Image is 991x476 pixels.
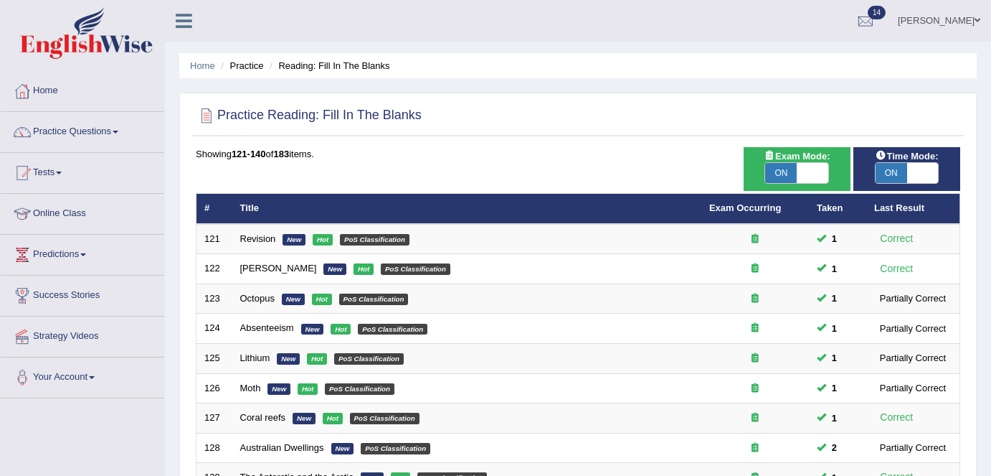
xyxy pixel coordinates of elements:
[874,440,952,455] div: Partially Correct
[196,433,232,463] td: 128
[709,352,801,365] div: Exam occurring question
[196,224,232,254] td: 121
[874,291,952,306] div: Partially Correct
[709,262,801,276] div: Exam occurring question
[709,202,781,213] a: Exam Occurring
[874,409,919,426] div: Correct
[809,194,866,224] th: Taken
[307,353,327,365] em: Hot
[1,153,164,189] a: Tests
[340,234,409,246] em: PoS Classification
[1,358,164,393] a: Your Account
[744,147,850,191] div: Show exams occurring in exams
[240,383,261,393] a: Moth
[240,442,324,453] a: Australian Dwellings
[196,284,232,314] td: 123
[1,235,164,271] a: Predictions
[325,383,394,395] em: PoS Classification
[273,149,289,159] b: 183
[350,413,419,424] em: PoS Classification
[709,322,801,335] div: Exam occurring question
[323,413,343,424] em: Hot
[709,382,801,396] div: Exam occurring question
[298,383,318,395] em: Hot
[196,314,232,344] td: 124
[1,317,164,353] a: Strategy Videos
[876,163,907,183] span: ON
[354,263,374,275] em: Hot
[277,353,300,365] em: New
[240,233,276,244] a: Revision
[826,321,843,336] span: You can still take this question
[826,231,843,246] span: You can still take this question
[709,411,801,425] div: Exam occurring question
[196,344,232,374] td: 125
[358,324,427,335] em: PoS Classification
[866,194,960,224] th: Last Result
[826,440,843,455] span: You can still take this question
[196,254,232,284] td: 122
[282,294,305,305] em: New
[1,71,164,107] a: Home
[301,324,324,335] em: New
[874,381,952,396] div: Partially Correct
[240,293,275,304] a: Octopus
[334,353,404,365] em: PoS Classification
[826,381,843,396] span: You can still take this question
[240,263,317,274] a: [PERSON_NAME]
[826,411,843,426] span: You can still take this question
[240,322,294,333] a: Absenteeism
[240,353,270,363] a: Lithium
[267,383,290,395] em: New
[869,149,944,164] span: Time Mode:
[874,230,919,247] div: Correct
[758,149,835,164] span: Exam Mode:
[874,261,919,277] div: Correct
[196,147,960,161] div: Showing of items.
[709,233,801,246] div: Exam occurring question
[196,194,232,224] th: #
[240,412,286,423] a: Coral reefs
[217,59,263,73] li: Practice
[196,373,232,403] td: 126
[826,261,843,276] span: You can still take this question
[868,6,886,19] span: 14
[765,163,797,183] span: ON
[1,194,164,230] a: Online Class
[1,276,164,312] a: Success Stories
[312,294,332,305] em: Hot
[293,413,316,424] em: New
[826,350,843,365] span: You can still take this question
[874,350,952,365] div: Partially Correct
[339,294,409,305] em: PoS Classification
[381,263,450,275] em: PoS Classification
[826,291,843,306] span: You can still take this question
[361,443,430,454] em: PoS Classification
[232,149,266,159] b: 121-140
[331,443,354,454] em: New
[196,403,232,434] td: 127
[313,234,333,246] em: Hot
[1,112,164,148] a: Practice Questions
[323,263,346,275] em: New
[190,60,215,71] a: Home
[232,194,701,224] th: Title
[709,442,801,455] div: Exam occurring question
[709,292,801,306] div: Exam occurring question
[196,105,422,126] h2: Practice Reading: Fill In The Blanks
[331,324,351,335] em: Hot
[266,59,389,73] li: Reading: Fill In The Blanks
[283,234,305,246] em: New
[874,321,952,336] div: Partially Correct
